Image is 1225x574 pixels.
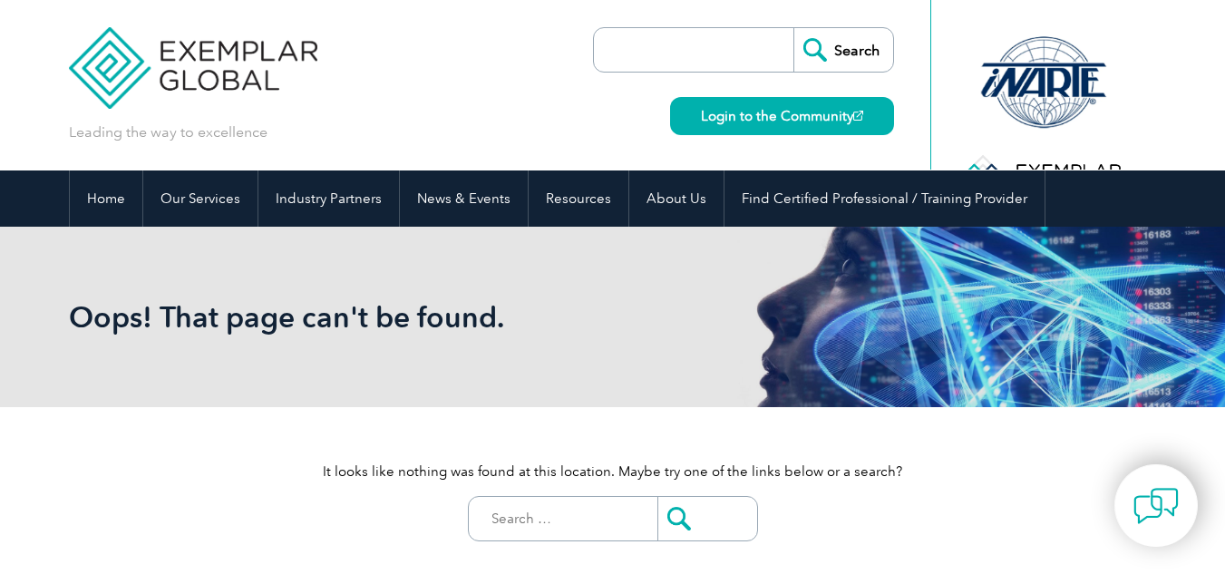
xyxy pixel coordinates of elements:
[529,170,628,227] a: Resources
[629,170,724,227] a: About Us
[258,170,399,227] a: Industry Partners
[724,170,1045,227] a: Find Certified Professional / Training Provider
[69,122,267,142] p: Leading the way to excellence
[853,111,863,121] img: open_square.png
[69,299,765,335] h1: Oops! That page can't be found.
[400,170,528,227] a: News & Events
[657,497,757,540] input: Submit
[143,170,258,227] a: Our Services
[1133,483,1179,529] img: contact-chat.png
[69,462,1157,482] p: It looks like nothing was found at this location. Maybe try one of the links below or a search?
[793,28,893,72] input: Search
[70,170,142,227] a: Home
[670,97,894,135] a: Login to the Community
